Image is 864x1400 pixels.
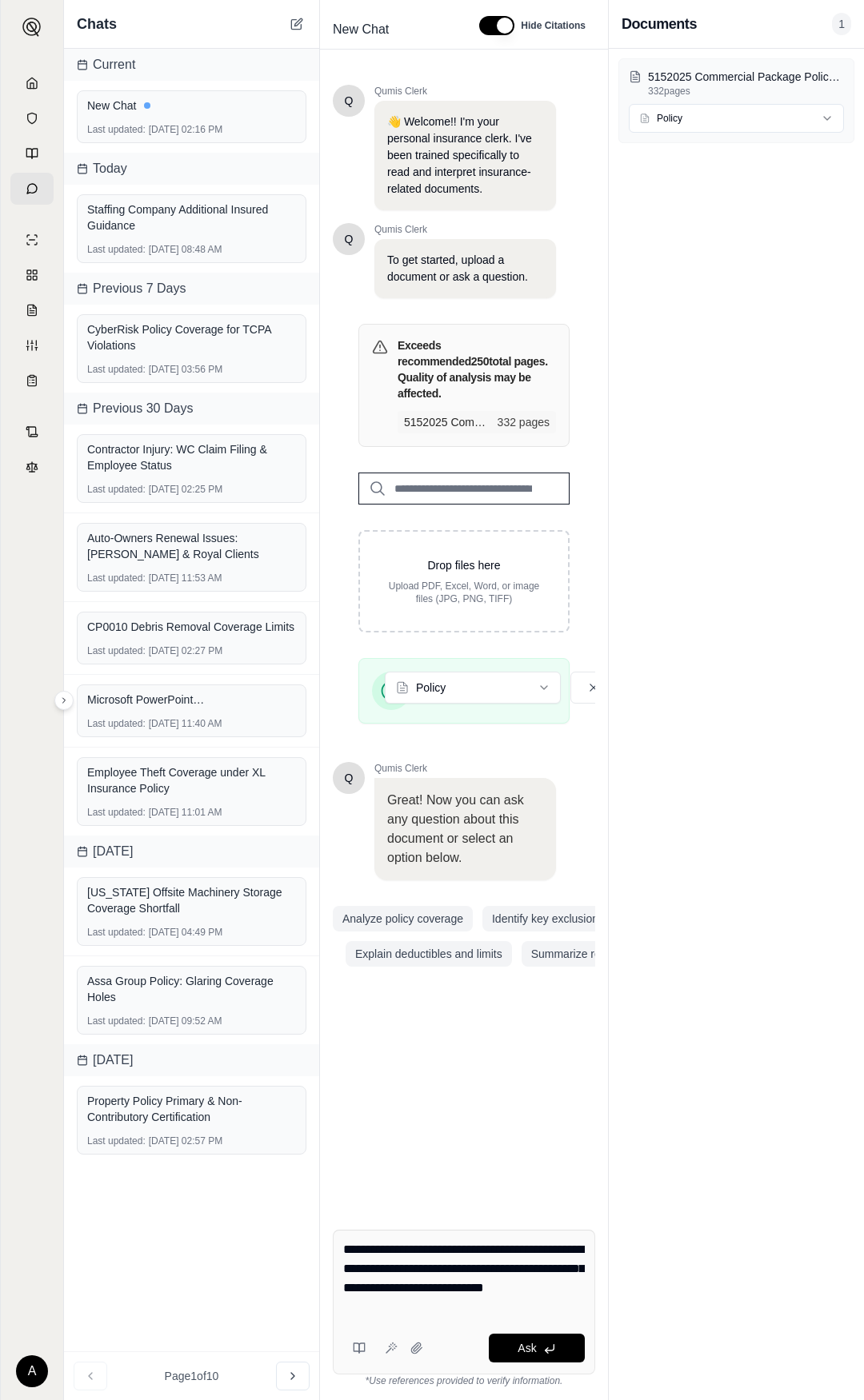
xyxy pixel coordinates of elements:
[87,806,146,819] span: Last updated:
[87,530,296,562] div: Auto-Owners Renewal Issues: [PERSON_NAME] & Royal Clients
[398,337,556,401] h3: Exceeds recommended 250 total pages. Quality of analysis may be affected.
[87,441,296,473] div: Contractor Injury: WC Claim Filing & Employee Status
[87,973,296,1005] div: Assa Group Policy: Glaring Coverage Holes
[64,273,319,305] div: Previous 7 Days
[87,483,296,496] div: [DATE] 02:25 PM
[10,67,54,99] a: Home
[87,1093,296,1125] div: Property Policy Primary & Non-Contributory Certification
[387,252,543,285] p: To get started, upload a document or ask a question.
[87,98,296,114] div: New Chat
[87,201,296,233] div: Staffing Company Additional Insured Guidance
[54,691,74,710] button: Expand sidebar
[64,49,319,81] div: Current
[10,294,54,326] a: Claim Coverage
[87,1015,146,1027] span: Last updated:
[87,692,207,708] span: Microsoft PowerPoint - Revere Plastics RFP - [DATE]_updated (002) - Read-Only.pdf
[346,941,512,967] button: Explain deductibles and limits
[87,1135,146,1147] span: Last updated:
[87,717,296,730] div: [DATE] 11:40 AM
[832,13,851,35] span: 1
[87,363,146,376] span: Last updated:
[87,572,296,584] div: [DATE] 11:53 AM
[10,224,54,256] a: Single Policy
[87,764,296,796] div: Employee Theft Coverage under XL Insurance Policy
[10,102,54,134] a: Documents Vault
[87,619,296,635] div: CP0010 Debris Removal Coverage Limits
[87,644,146,657] span: Last updated:
[87,123,296,136] div: [DATE] 02:16 PM
[87,572,146,584] span: Last updated:
[10,259,54,291] a: Policy Comparisons
[374,223,556,236] span: Qumis Clerk
[87,363,296,376] div: [DATE] 03:56 PM
[387,791,543,868] p: Great! Now you can ask any question about this document or select an option below.
[87,321,296,353] div: CyberRisk Policy Coverage for TCPA Violations
[165,1368,219,1384] span: Page 1 of 10
[77,13,117,35] span: Chats
[570,672,665,704] button: Remove
[87,884,296,916] div: [US_STATE] Offsite Machinery Storage Coverage Shortfall
[64,393,319,425] div: Previous 30 Days
[64,836,319,868] div: [DATE]
[622,13,697,35] h3: Documents
[333,1374,595,1387] div: *Use references provided to verify information.
[87,644,296,657] div: [DATE] 02:27 PM
[87,243,296,256] div: [DATE] 08:48 AM
[87,243,146,256] span: Last updated:
[345,231,354,247] span: Hello
[287,14,306,34] button: New Chat
[345,93,354,109] span: Hello
[648,85,844,98] p: 332 pages
[326,17,395,42] span: New Chat
[87,717,146,730] span: Last updated:
[387,114,543,197] p: 👋 Welcome!! I'm your personal insurance clerk. I've been trained specifically to read and interpr...
[87,926,296,939] div: [DATE] 04:49 PM
[498,414,550,430] span: 332 pages
[404,414,488,430] span: 5152025 Commercial Package Policy - Insd Copy.pdf
[522,941,682,967] button: Summarize renewal process
[518,1342,536,1354] span: Ask
[489,1334,585,1362] button: Ask
[10,416,54,448] a: Contract Analysis
[521,19,586,32] span: Hide Citations
[64,1044,319,1076] div: [DATE]
[10,329,54,361] a: Custom Report
[87,1015,296,1027] div: [DATE] 09:52 AM
[345,770,354,786] span: Hello
[629,69,844,98] button: 5152025 Commercial Package Policy - Insd Copy.pdf332pages
[10,451,54,483] a: Legal Search Engine
[16,11,48,43] button: Expand sidebar
[87,926,146,939] span: Last updated:
[64,153,319,185] div: Today
[22,18,42,37] img: Expand sidebar
[87,483,146,496] span: Last updated:
[648,69,844,85] p: 5152025 Commercial Package Policy - Insd Copy.pdf
[87,1135,296,1147] div: [DATE] 02:57 PM
[10,365,54,397] a: Coverage Table
[87,123,146,136] span: Last updated:
[326,17,460,42] div: Edit Title
[10,138,54,170] a: Prompt Library
[374,762,556,775] span: Qumis Clerk
[386,580,542,605] p: Upload PDF, Excel, Word, or image files (JPG, PNG, TIFF)
[16,1355,48,1387] div: A
[374,85,556,98] span: Qumis Clerk
[482,906,614,931] button: Identify key exclusions
[10,173,54,205] a: Chat
[87,806,296,819] div: [DATE] 11:01 AM
[333,906,473,931] button: Analyze policy coverage
[386,557,542,573] p: Drop files here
